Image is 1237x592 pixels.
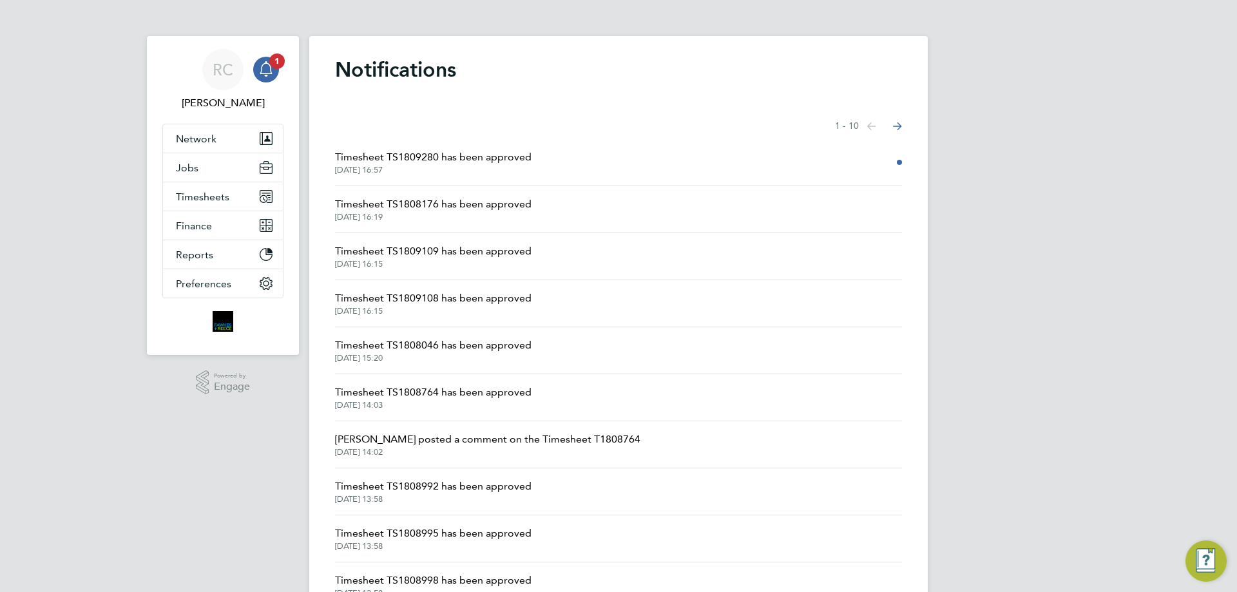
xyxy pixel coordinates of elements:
[335,479,532,494] span: Timesheet TS1808992 has been approved
[335,196,532,212] span: Timesheet TS1808176 has been approved
[335,212,532,222] span: [DATE] 16:19
[162,95,283,111] span: Robyn Clarke
[335,541,532,551] span: [DATE] 13:58
[335,338,532,353] span: Timesheet TS1808046 has been approved
[335,291,532,306] span: Timesheet TS1809108 has been approved
[835,113,902,139] nav: Select page of notifications list
[335,432,640,447] span: [PERSON_NAME] posted a comment on the Timesheet T1808764
[269,53,285,69] span: 1
[335,447,640,457] span: [DATE] 14:02
[163,240,283,269] button: Reports
[335,259,532,269] span: [DATE] 16:15
[335,479,532,504] a: Timesheet TS1808992 has been approved[DATE] 13:58
[335,385,532,410] a: Timesheet TS1808764 has been approved[DATE] 14:03
[162,311,283,332] a: Go to home page
[176,133,216,145] span: Network
[162,49,283,111] a: RC[PERSON_NAME]
[335,432,640,457] a: [PERSON_NAME] posted a comment on the Timesheet T1808764[DATE] 14:02
[335,291,532,316] a: Timesheet TS1809108 has been approved[DATE] 16:15
[335,573,532,588] span: Timesheet TS1808998 has been approved
[335,385,532,400] span: Timesheet TS1808764 has been approved
[335,494,532,504] span: [DATE] 13:58
[335,165,532,175] span: [DATE] 16:57
[176,220,212,232] span: Finance
[335,526,532,551] a: Timesheet TS1808995 has been approved[DATE] 13:58
[335,57,902,82] h1: Notifications
[176,249,213,261] span: Reports
[163,211,283,240] button: Finance
[163,269,283,298] button: Preferences
[176,162,198,174] span: Jobs
[835,120,859,133] span: 1 - 10
[1185,540,1227,582] button: Engage Resource Center
[163,153,283,182] button: Jobs
[335,526,532,541] span: Timesheet TS1808995 has been approved
[335,149,532,175] a: Timesheet TS1809280 has been approved[DATE] 16:57
[335,243,532,259] span: Timesheet TS1809109 has been approved
[214,381,250,392] span: Engage
[335,338,532,363] a: Timesheet TS1808046 has been approved[DATE] 15:20
[213,61,233,78] span: RC
[335,196,532,222] a: Timesheet TS1808176 has been approved[DATE] 16:19
[335,149,532,165] span: Timesheet TS1809280 has been approved
[163,124,283,153] button: Network
[196,370,251,395] a: Powered byEngage
[253,49,279,90] a: 1
[213,311,233,332] img: bromak-logo-retina.png
[163,182,283,211] button: Timesheets
[335,306,532,316] span: [DATE] 16:15
[335,243,532,269] a: Timesheet TS1809109 has been approved[DATE] 16:15
[176,191,229,203] span: Timesheets
[176,278,231,290] span: Preferences
[147,36,299,355] nav: Main navigation
[335,400,532,410] span: [DATE] 14:03
[214,370,250,381] span: Powered by
[335,353,532,363] span: [DATE] 15:20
